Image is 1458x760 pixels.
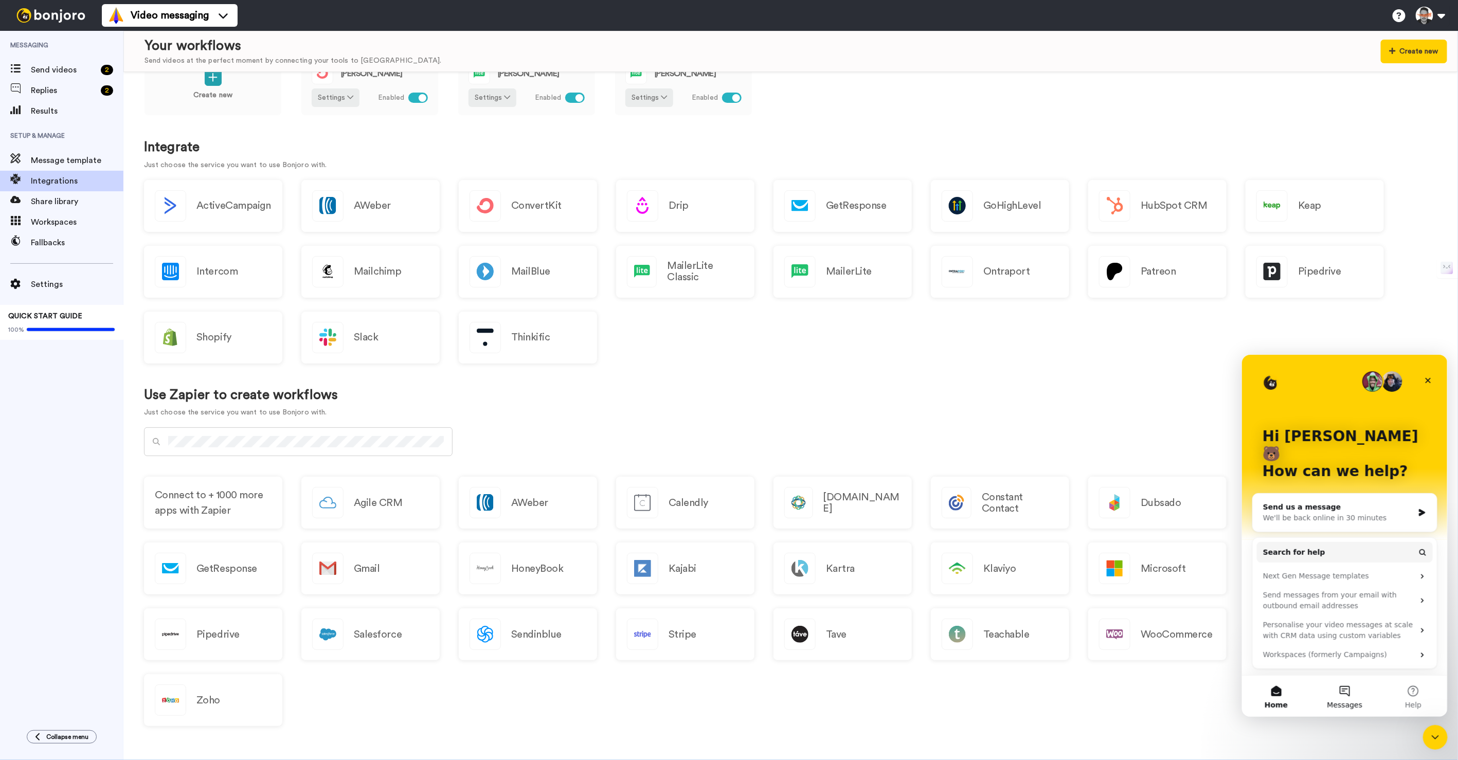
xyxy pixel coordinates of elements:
a: AWeber [301,180,440,232]
a: Mailchimp [301,246,440,298]
a: Kajabi [616,542,754,594]
img: logo_woocommerce.svg [1100,619,1130,649]
button: Settings [625,88,673,107]
a: Intercom [144,246,282,298]
a: Gmail [301,542,440,594]
span: [PERSON_NAME] [498,69,560,78]
a: [DOMAIN_NAME] [773,477,912,529]
img: logo_convertkit.svg [312,63,333,84]
a: MailBlue [459,246,597,298]
img: logo_kajabi.svg [627,553,658,584]
span: [PERSON_NAME] [655,69,716,78]
button: Create new [1381,40,1447,63]
span: Collapse menu [46,733,88,741]
h2: Mailchimp [354,266,402,277]
h2: Stripe [669,629,696,640]
a: Dubsado [1088,477,1227,529]
a: WooCommerce [1088,608,1227,660]
h2: Kartra [826,563,855,574]
button: Settings [312,88,359,107]
div: 2 [101,65,113,75]
img: logo_sendinblue.svg [470,619,500,649]
span: Results [31,105,123,117]
span: Share library [31,195,123,208]
a: Microsoft [1088,542,1227,594]
a: Pipedrive [144,608,282,660]
a: Pipedrive [1246,246,1384,298]
img: logo_aweber.svg [470,487,500,518]
a: Drip [616,180,754,232]
h2: HoneyBook [511,563,564,574]
h2: Pipedrive [1298,266,1341,277]
h2: Microsoft [1141,563,1186,574]
img: logo_mailerlite.svg [627,257,656,287]
img: logo_mailchimp.svg [313,257,343,287]
div: Your workflows [145,37,441,56]
img: logo_drip.svg [627,191,658,221]
h2: Sendinblue [511,629,562,640]
p: Just choose the service you want to use Bonjoro with. [144,160,1437,171]
span: [PERSON_NAME] [341,69,403,78]
a: Thinkific [459,312,597,364]
h2: Pipedrive [196,629,240,640]
a: Calendly [616,477,754,529]
h2: Keap [1298,200,1321,211]
img: logo_aweber.svg [313,191,343,221]
h2: Calendly [669,497,708,509]
h2: Drip [669,200,689,211]
a: Agile CRM [301,477,440,529]
a: AWeber [459,477,597,529]
h2: Slack [354,332,379,343]
a: MailerLite Classic [616,246,754,298]
h2: Gmail [354,563,380,574]
img: logo_honeybook.svg [470,553,500,584]
img: logo_teachable.svg [942,619,973,649]
h2: ConvertKit [511,200,562,211]
img: logo_getresponse.svg [785,191,815,221]
h2: Kajabi [669,563,696,574]
h2: Intercom [196,266,238,277]
iframe: Intercom live chat [1423,725,1448,750]
a: Connect to + 1000 more apps with Zapier [144,477,282,529]
span: Replies [31,84,97,97]
img: logo_dubsado.svg [1100,487,1130,518]
button: ActiveCampaign [144,180,282,232]
a: ConvertKit [459,180,597,232]
span: Fallbacks [31,237,123,249]
img: logo_gmail.svg [313,553,343,584]
a: Create new [144,54,282,116]
span: Send videos [31,64,97,76]
img: logo_hubspot.svg [1100,191,1130,221]
a: [PERSON_NAME]Settings Enabled [301,54,439,116]
p: Just choose the service you want to use Bonjoro with. [144,407,338,418]
a: Slack [301,312,440,364]
h2: MailerLite [826,266,872,277]
span: QUICK START GUIDE [8,313,82,320]
a: Stripe [616,608,754,660]
h2: ActiveCampaign [196,200,271,211]
img: logo_kartra.svg [785,553,815,584]
h1: Integrate [144,140,1437,155]
img: bj-logo-header-white.svg [12,8,89,23]
div: Send videos at the perfect moment by connecting your tools to [GEOGRAPHIC_DATA]. [145,56,441,66]
a: Teachable [931,608,1069,660]
img: logo_zoho.svg [155,685,186,715]
img: logo_mailblue.png [470,257,500,287]
h2: Tave [826,629,847,640]
button: Settings [469,88,516,107]
span: Workspaces [31,216,123,228]
img: logo_salesforce.svg [313,619,343,649]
